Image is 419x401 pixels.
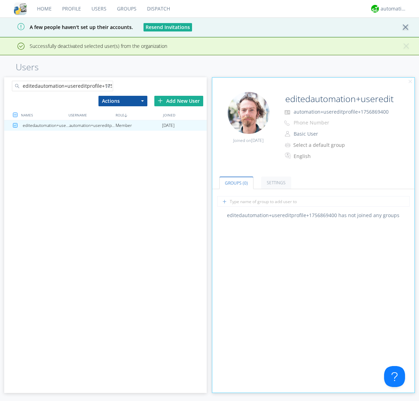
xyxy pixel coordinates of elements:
[381,5,407,12] div: automation+atlas
[408,79,413,84] img: cancel.svg
[285,140,292,150] img: icon-alert-users-thin-outline.svg
[284,120,290,126] img: phone-outline.svg
[212,212,415,219] div: editedautomation+usereditprofile+1756869400 has not joined any groups
[293,142,352,149] div: Select a default group
[282,92,395,106] input: Name
[228,92,270,134] img: 81542ba2e2ea47d09ae2a4555696ea60
[12,81,113,91] input: Search users
[219,177,253,189] a: Groups (0)
[384,366,405,387] iframe: Toggle Customer Support
[69,120,116,131] div: automation+usereditprofile+1756869400
[233,137,264,143] span: Joined on
[98,96,147,106] button: Actions
[116,120,162,131] div: Member
[14,2,27,15] img: cddb5a64eb264b2086981ab96f4c1ba7
[5,24,133,30] span: A few people haven't set up their accounts.
[285,131,290,137] img: person-outline.svg
[294,108,389,115] span: automation+usereditprofile+1756869400
[294,153,352,160] div: English
[154,96,203,106] div: Add New User
[5,43,167,49] span: Successfully deactivated selected user(s) from the organization
[291,129,361,139] button: Basic User
[4,120,207,131] a: editedautomation+usereditprofile+1756869400automation+usereditprofile+1756869400Member[DATE]
[251,137,264,143] span: [DATE]
[114,110,161,120] div: ROLE
[67,110,114,120] div: USERNAME
[144,23,192,31] button: Resend Invitations
[23,120,69,131] div: editedautomation+usereditprofile+1756869400
[161,110,208,120] div: JOINED
[19,110,66,120] div: NAMES
[285,151,292,160] img: In groups with Translation enabled, this user's messages will be automatically translated to and ...
[217,196,410,207] input: Type name of group to add user to
[162,120,175,131] span: [DATE]
[261,177,291,189] a: Settings
[371,5,379,13] img: d2d01cd9b4174d08988066c6d424eccd
[158,98,163,103] img: plus.svg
